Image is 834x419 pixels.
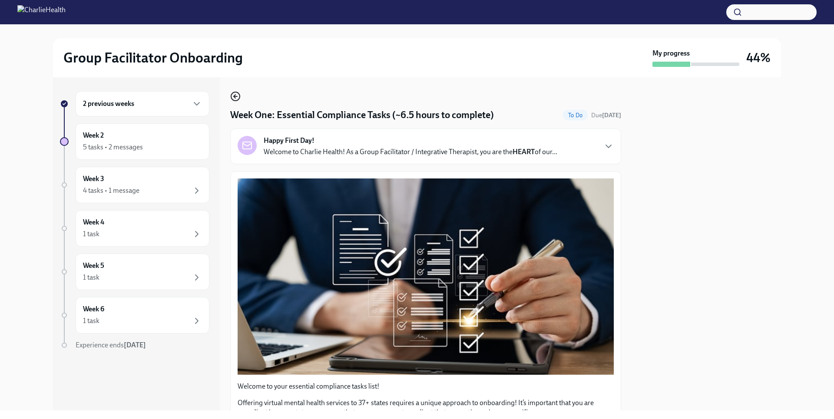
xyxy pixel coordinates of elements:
[83,304,104,314] h6: Week 6
[60,167,209,203] a: Week 34 tasks • 1 message
[83,142,143,152] div: 5 tasks • 2 messages
[652,49,690,58] strong: My progress
[83,131,104,140] h6: Week 2
[83,316,99,326] div: 1 task
[602,112,621,119] strong: [DATE]
[83,229,99,239] div: 1 task
[230,109,494,122] h4: Week One: Essential Compliance Tasks (~6.5 hours to complete)
[76,91,209,116] div: 2 previous weeks
[83,261,104,271] h6: Week 5
[238,398,614,417] p: Offering virtual mental health services to 37+ states requires a unique approach to onboarding! I...
[60,254,209,290] a: Week 51 task
[83,186,139,195] div: 4 tasks • 1 message
[513,148,535,156] strong: HEART
[746,50,771,66] h3: 44%
[591,112,621,119] span: Due
[563,112,588,119] span: To Do
[83,273,99,282] div: 1 task
[60,210,209,247] a: Week 41 task
[591,111,621,119] span: October 6th, 2025 09:00
[238,178,614,375] button: Zoom image
[124,341,146,349] strong: [DATE]
[63,49,243,66] h2: Group Facilitator Onboarding
[264,136,314,145] strong: Happy First Day!
[83,99,134,109] h6: 2 previous weeks
[17,5,66,19] img: CharlieHealth
[76,341,146,349] span: Experience ends
[264,147,557,157] p: Welcome to Charlie Health! As a Group Facilitator / Integrative Therapist, you are the of our...
[83,218,104,227] h6: Week 4
[60,123,209,160] a: Week 25 tasks • 2 messages
[83,174,104,184] h6: Week 3
[238,382,614,391] p: Welcome to your essential compliance tasks list!
[60,297,209,333] a: Week 61 task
